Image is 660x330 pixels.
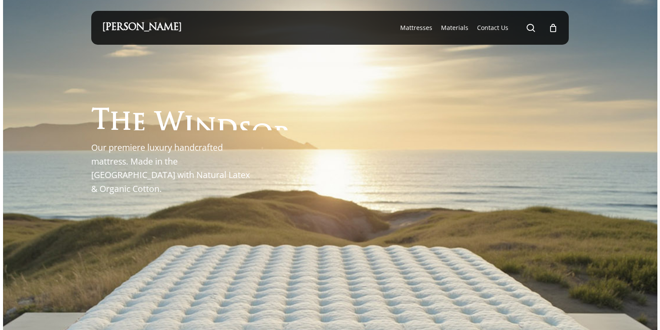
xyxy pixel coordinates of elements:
[396,11,558,45] nav: Main Menu
[477,23,508,32] a: Contact Us
[238,119,252,145] span: s
[91,109,109,135] span: T
[132,111,146,137] span: e
[91,141,254,195] p: Our premiere luxury handcrafted mattress. Made in the [GEOGRAPHIC_DATA] with Natural Latex & Orga...
[441,23,468,32] a: Materials
[194,115,216,142] span: n
[252,121,273,148] span: o
[273,124,291,150] span: r
[216,117,238,143] span: d
[102,23,182,33] a: [PERSON_NAME]
[400,23,432,32] a: Mattresses
[91,104,291,130] h1: The Windsor
[184,113,194,140] span: i
[109,109,132,136] span: h
[155,112,184,139] span: W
